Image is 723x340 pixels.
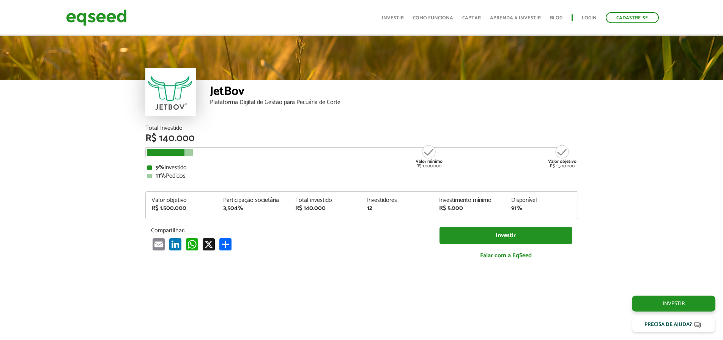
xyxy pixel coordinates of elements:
[548,158,577,165] strong: Valor objetivo
[439,248,572,263] a: Falar com a EqSeed
[382,16,404,20] a: Investir
[151,238,166,250] a: Email
[210,85,578,99] div: JetBov
[223,205,284,211] div: 3,504%
[295,205,356,211] div: R$ 140.000
[632,296,715,312] a: Investir
[156,162,164,173] strong: 9%
[367,205,428,211] div: 12
[548,144,577,168] div: R$ 1.500.000
[550,16,562,20] a: Blog
[168,238,183,250] a: LinkedIn
[201,238,216,250] a: X
[151,197,212,203] div: Valor objetivo
[156,171,166,181] strong: 11%
[145,125,578,131] div: Total Investido
[367,197,428,203] div: Investidores
[223,197,284,203] div: Participação societária
[511,197,572,203] div: Disponível
[582,16,597,20] a: Login
[151,205,212,211] div: R$ 1.500.000
[439,197,500,203] div: Investimento mínimo
[413,16,453,20] a: Como funciona
[147,165,576,171] div: Investido
[511,205,572,211] div: 91%
[415,144,443,168] div: R$ 1.000.000
[218,238,233,250] a: Compartilhar
[416,158,443,165] strong: Valor mínimo
[66,8,127,28] img: EqSeed
[147,173,576,179] div: Pedidos
[295,197,356,203] div: Total investido
[490,16,541,20] a: Aprenda a investir
[439,205,500,211] div: R$ 5.000
[210,99,578,105] div: Plataforma Digital de Gestão para Pecuária de Corte
[145,134,578,143] div: R$ 140.000
[184,238,200,250] a: WhatsApp
[606,12,659,23] a: Cadastre-se
[151,227,428,234] p: Compartilhar:
[439,227,572,244] a: Investir
[462,16,481,20] a: Captar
